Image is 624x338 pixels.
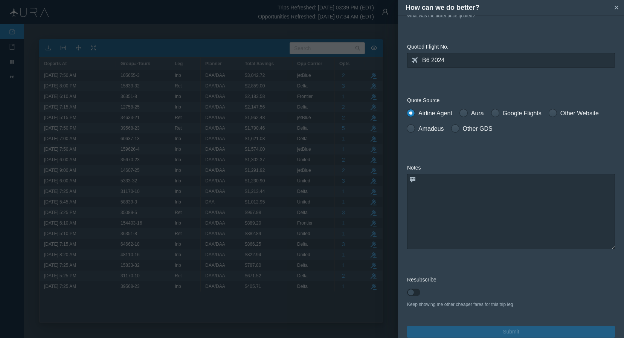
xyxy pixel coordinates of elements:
span: Quote Source [407,97,439,103]
span: Notes [407,165,421,171]
label: Google Flights [491,109,542,118]
button: Close [611,2,622,13]
label: Airline Agent [407,109,452,118]
label: Amadeus [407,124,444,133]
div: What was the ticket price quoted? [407,12,479,19]
span: Quoted Flight No. [407,44,449,50]
label: Other Website [549,109,599,118]
button: Submit [407,326,615,338]
h4: How can we do better? [406,3,611,13]
label: Other GDS [452,124,493,133]
label: Aura [460,109,484,118]
span: Submit [503,328,519,336]
div: Keep showing me other cheaper fares for this trip leg [407,301,615,308]
span: Resubscribe [407,277,436,283]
